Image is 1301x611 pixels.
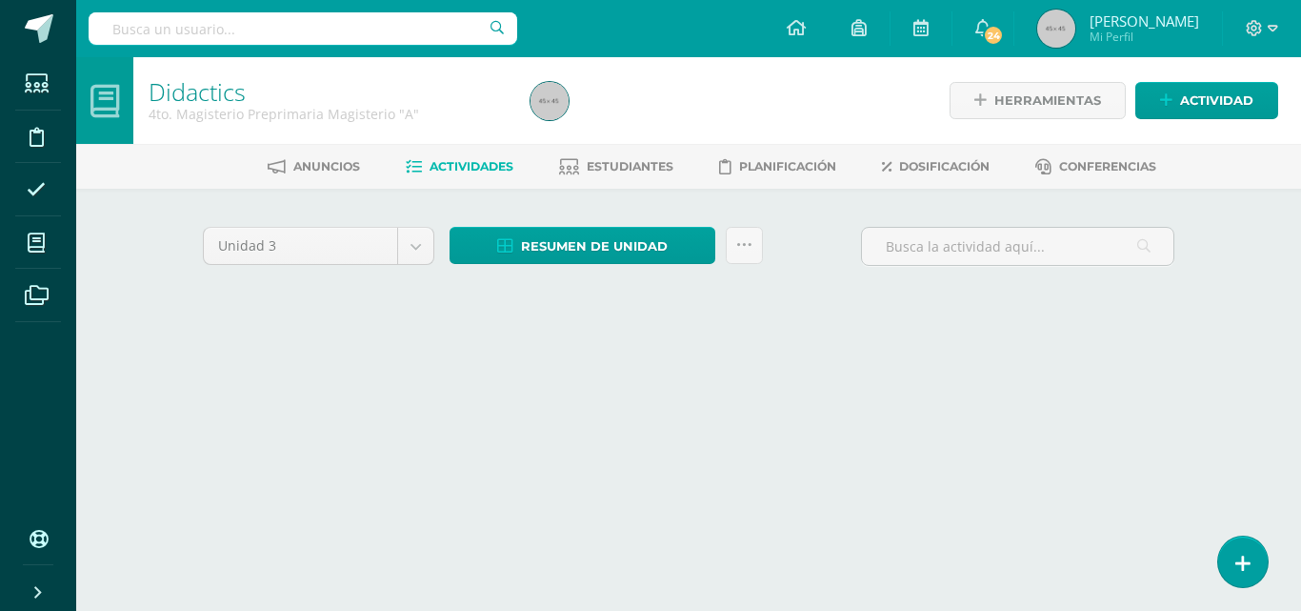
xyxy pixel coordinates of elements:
[149,105,508,123] div: 4to. Magisterio Preprimaria Magisterio 'A'
[1180,83,1253,118] span: Actividad
[862,228,1173,265] input: Busca la actividad aquí...
[430,159,513,173] span: Actividades
[89,12,517,45] input: Busca un usuario...
[149,75,246,108] a: Didactics
[293,159,360,173] span: Anuncios
[899,159,990,173] span: Dosificación
[204,228,433,264] a: Unidad 3
[950,82,1126,119] a: Herramientas
[1035,152,1156,182] a: Conferencias
[882,152,990,182] a: Dosificación
[587,159,673,173] span: Estudiantes
[994,83,1101,118] span: Herramientas
[1090,29,1199,45] span: Mi Perfil
[268,152,360,182] a: Anuncios
[521,229,668,264] span: Resumen de unidad
[218,228,383,264] span: Unidad 3
[530,82,569,120] img: 45x45
[1135,82,1278,119] a: Actividad
[983,25,1004,46] span: 24
[406,152,513,182] a: Actividades
[719,152,836,182] a: Planificación
[559,152,673,182] a: Estudiantes
[1037,10,1075,48] img: 45x45
[1059,159,1156,173] span: Conferencias
[739,159,836,173] span: Planificación
[149,78,508,105] h1: Didactics
[450,227,715,264] a: Resumen de unidad
[1090,11,1199,31] span: [PERSON_NAME]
